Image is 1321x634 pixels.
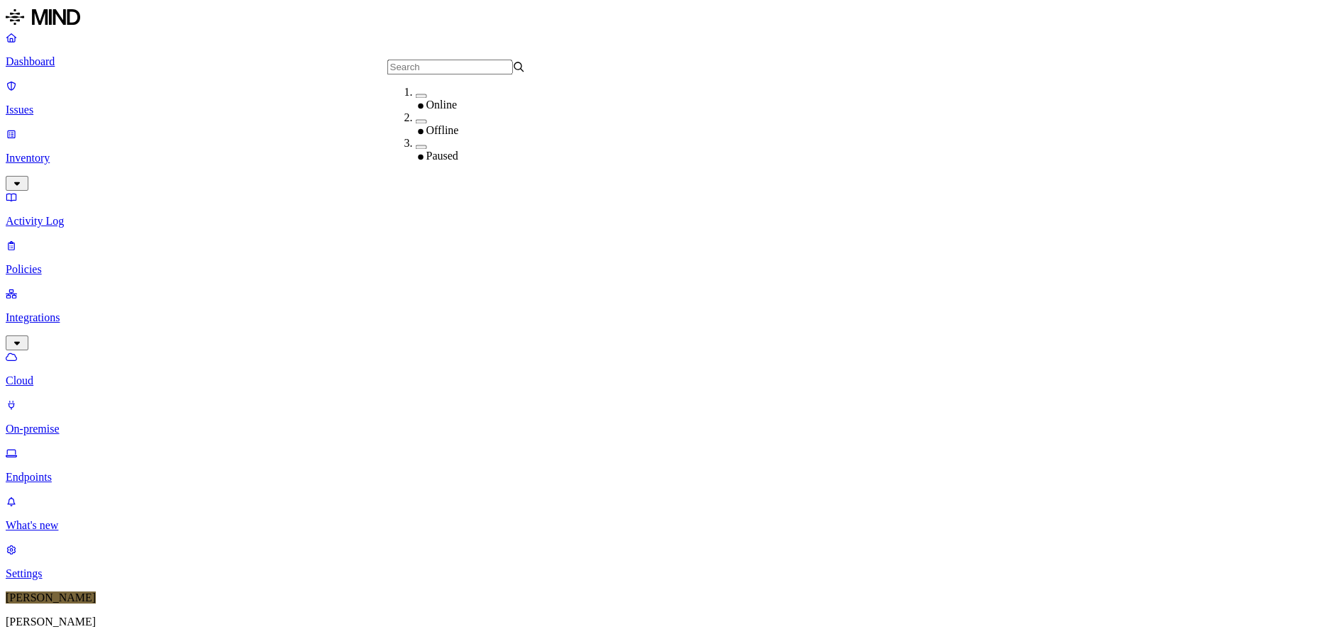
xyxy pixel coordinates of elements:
a: Endpoints [6,447,1315,484]
a: Inventory [6,128,1315,189]
a: Cloud [6,350,1315,387]
p: Endpoints [6,471,1315,484]
p: Integrations [6,311,1315,324]
a: Settings [6,543,1315,580]
div: Offline [415,124,553,137]
p: Activity Log [6,215,1315,228]
p: Inventory [6,152,1315,165]
p: Settings [6,567,1315,580]
a: Dashboard [6,31,1315,68]
p: What's new [6,519,1315,532]
a: Integrations [6,287,1315,348]
a: Activity Log [6,191,1315,228]
p: Issues [6,104,1315,116]
p: Dashboard [6,55,1315,68]
p: Policies [6,263,1315,276]
p: Cloud [6,374,1315,387]
a: Policies [6,239,1315,276]
a: What's new [6,495,1315,532]
div: Paused [415,150,553,162]
p: On-premise [6,423,1315,435]
a: Issues [6,79,1315,116]
input: Search [387,60,512,74]
img: MIND [6,6,80,28]
div: Online [415,99,553,111]
a: MIND [6,6,1315,31]
span: [PERSON_NAME] [6,591,96,604]
a: On-premise [6,399,1315,435]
